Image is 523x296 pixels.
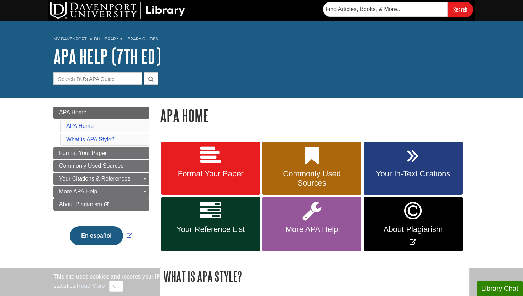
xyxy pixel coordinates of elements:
a: What is APA Style? [66,136,115,142]
a: Commonly Used Sources [262,142,361,195]
a: About Plagiarism [53,198,149,211]
span: Your Citations & References [59,176,130,182]
i: This link opens in a new window [104,202,110,207]
span: APA Home [59,109,86,115]
h2: What is APA Style? [160,267,469,286]
form: Searches DU Library's articles, books, and more [323,2,473,17]
a: Your Reference List [161,197,260,251]
span: Your Reference List [167,225,255,234]
a: Link opens in new window [68,233,134,239]
a: My Davenport [53,36,86,42]
img: DU Library [50,2,185,19]
button: En español [70,226,123,245]
a: Your Citations & References [53,173,149,185]
span: Commonly Used Sources [268,169,356,188]
input: Search [448,2,473,17]
button: Close [109,281,123,292]
button: Library Chat [477,281,523,296]
span: Your In-Text Citations [369,169,457,178]
span: Format Your Paper [59,150,107,156]
a: More APA Help [53,186,149,198]
a: Library Guides [124,36,158,41]
a: APA Home [53,107,149,119]
a: DU Library [94,36,118,41]
span: Format Your Paper [167,169,255,178]
a: Commonly Used Sources [53,160,149,172]
a: Format Your Paper [161,142,260,195]
a: Your In-Text Citations [364,142,463,195]
input: Search DU's APA Guide [53,72,142,85]
div: Guide Page Menu [53,107,149,258]
span: More APA Help [59,188,97,194]
nav: breadcrumb [53,34,470,46]
span: More APA Help [268,225,356,234]
input: Find Articles, Books, & More... [323,2,448,17]
a: Format Your Paper [53,147,149,159]
h1: APA Home [160,107,470,125]
a: More APA Help [262,197,361,251]
div: This site uses cookies and records your IP address for usage statistics. Additionally, we use Goo... [53,272,470,292]
a: Read More [77,283,105,289]
span: About Plagiarism [59,201,102,207]
span: About Plagiarism [369,225,457,234]
a: Link opens in new window [364,197,463,251]
a: APA Help (7th Ed) [53,45,161,67]
span: Commonly Used Sources [59,163,123,169]
a: APA Home [66,123,94,129]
